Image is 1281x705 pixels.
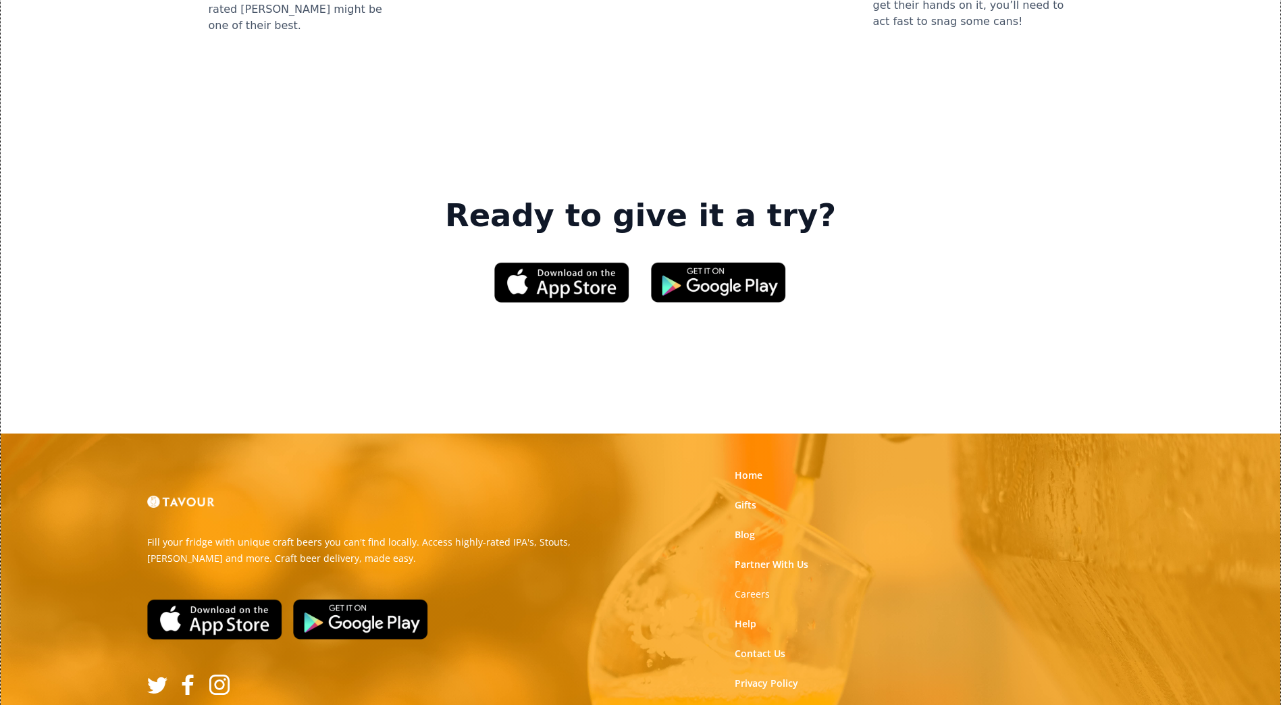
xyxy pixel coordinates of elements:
[735,587,770,601] a: Careers
[147,534,631,567] p: Fill your fridge with unique craft beers you can't find locally. Access highly-rated IPA's, Stout...
[735,558,808,571] a: Partner With Us
[735,617,756,631] a: Help
[735,498,756,512] a: Gifts
[445,197,836,235] strong: Ready to give it a try?
[735,469,762,482] a: Home
[735,677,798,690] a: Privacy Policy
[735,528,755,542] a: Blog
[735,587,770,600] strong: Careers
[735,647,785,660] a: Contact Us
